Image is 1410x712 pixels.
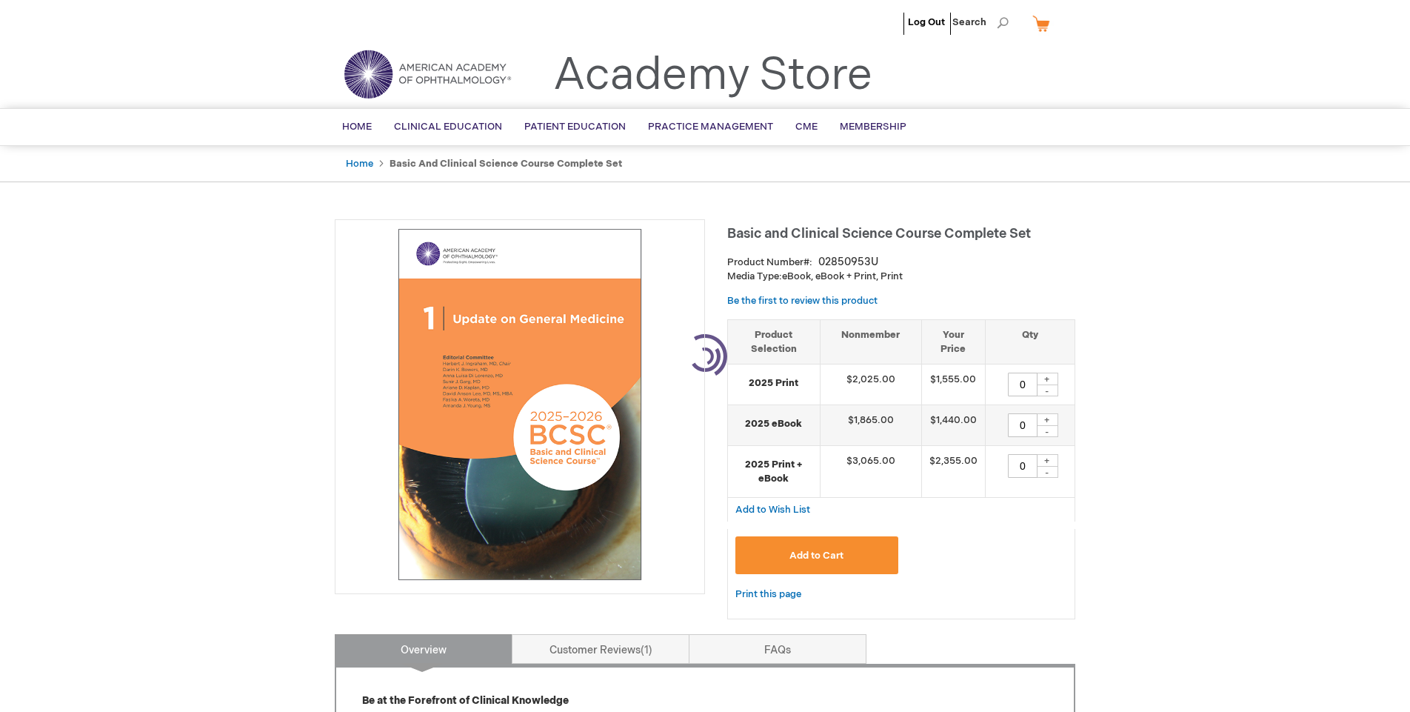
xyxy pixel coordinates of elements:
span: Practice Management [648,121,773,133]
a: Academy Store [553,49,872,102]
div: + [1036,373,1058,385]
img: Basic and Clinical Science Course Complete Set [343,227,697,582]
strong: 2025 Print [735,376,812,390]
th: Product Selection [728,319,820,364]
div: - [1036,385,1058,396]
a: FAQs [689,634,866,664]
span: Basic and Clinical Science Course Complete Set [727,226,1031,242]
span: Membership [840,121,906,133]
span: Add to Cart [789,550,843,562]
td: $1,865.00 [820,405,921,446]
input: Qty [1008,373,1038,396]
a: Log Out [908,16,945,28]
td: $1,440.00 [921,405,985,446]
p: eBook, eBook + Print, Print [727,270,1075,284]
input: Qty [1008,454,1038,478]
span: Patient Education [524,121,626,133]
a: Print this page [735,585,801,604]
div: + [1036,454,1058,467]
div: - [1036,466,1058,478]
div: + [1036,413,1058,426]
td: $3,065.00 [820,446,921,498]
div: - [1036,425,1058,437]
span: 1 [641,644,652,656]
input: Qty [1008,413,1038,437]
a: Be the first to review this product [727,295,878,307]
span: Search [952,7,1009,37]
a: Overview [335,634,512,664]
th: Nonmember [820,319,921,364]
div: 02850953U [818,255,878,270]
th: Your Price [921,319,985,364]
th: Qty [985,319,1075,364]
span: Home [342,121,372,133]
strong: 2025 Print + eBook [735,458,812,485]
td: $2,355.00 [921,446,985,498]
span: Clinical Education [394,121,502,133]
span: Add to Wish List [735,504,810,516]
strong: Be at the Forefront of Clinical Knowledge [362,694,569,707]
td: $2,025.00 [820,365,921,405]
strong: Media Type: [727,270,782,282]
td: $1,555.00 [921,365,985,405]
strong: Basic and Clinical Science Course Complete Set [390,158,622,170]
a: Customer Reviews1 [512,634,689,664]
strong: 2025 eBook [735,417,812,431]
button: Add to Cart [735,536,898,574]
span: CME [795,121,818,133]
strong: Product Number [727,256,812,268]
a: Home [346,158,373,170]
a: Add to Wish List [735,503,810,516]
